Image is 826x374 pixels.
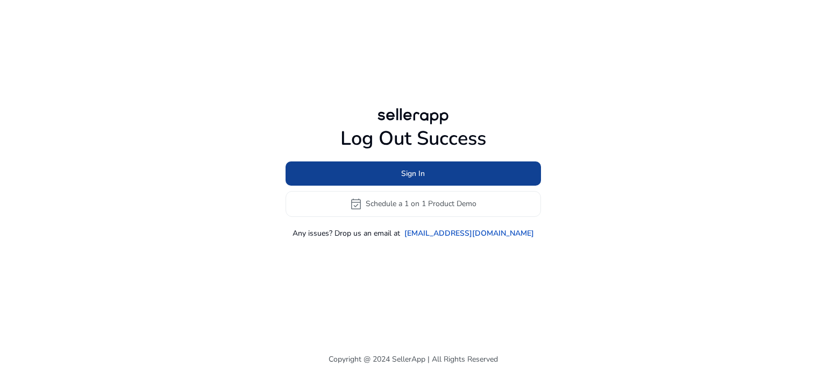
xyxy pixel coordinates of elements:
span: event_available [350,197,362,210]
p: Any issues? Drop us an email at [293,228,400,239]
a: [EMAIL_ADDRESS][DOMAIN_NAME] [404,228,534,239]
h1: Log Out Success [286,127,541,150]
button: event_availableSchedule a 1 on 1 Product Demo [286,191,541,217]
span: Sign In [401,168,425,179]
button: Sign In [286,161,541,186]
